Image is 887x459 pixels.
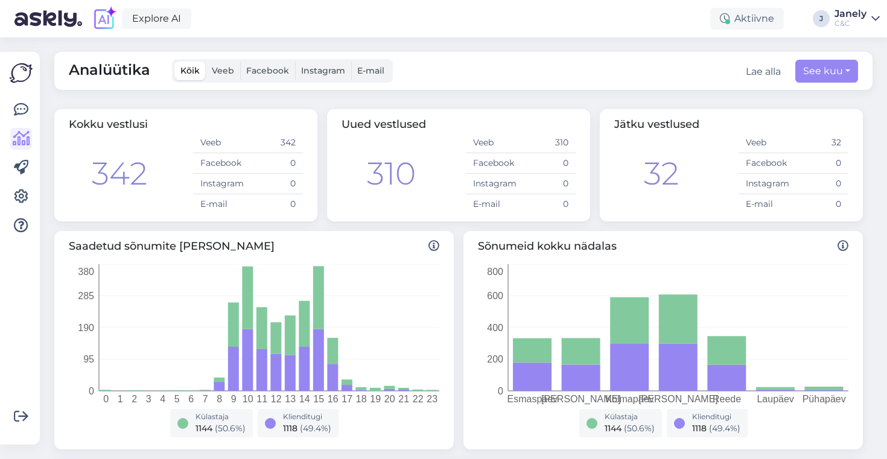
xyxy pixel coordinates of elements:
[521,153,576,174] td: 0
[466,194,521,215] td: E-mail
[835,9,866,19] div: Janely
[193,174,248,194] td: Instagram
[793,194,848,215] td: 0
[300,423,331,434] span: ( 49.4 %)
[256,394,267,404] tspan: 11
[92,150,147,197] div: 342
[301,65,345,76] span: Instagram
[203,394,208,404] tspan: 7
[83,354,94,364] tspan: 95
[835,9,880,28] a: JanelyC&C
[215,423,246,434] span: ( 50.6 %)
[78,267,94,277] tspan: 380
[193,153,248,174] td: Facebook
[739,133,793,153] td: Veeb
[487,267,503,277] tspan: 800
[384,394,395,404] tspan: 20
[466,153,521,174] td: Facebook
[342,394,352,404] tspan: 17
[196,411,246,422] div: Külastaja
[605,411,655,422] div: Külastaja
[132,394,137,404] tspan: 2
[757,394,793,404] tspan: Laupäev
[803,394,846,404] tspan: Pühapäev
[521,133,576,153] td: 310
[692,411,740,422] div: Klienditugi
[217,394,222,404] tspan: 8
[271,394,282,404] tspan: 12
[793,174,848,194] td: 0
[624,423,655,434] span: ( 50.6 %)
[521,174,576,194] td: 0
[122,8,191,29] a: Explore AI
[160,394,165,404] tspan: 4
[193,133,248,153] td: Veeb
[212,65,234,76] span: Veeb
[196,423,212,434] span: 1144
[793,133,848,153] td: 32
[835,19,866,28] div: C&C
[248,194,303,215] td: 0
[713,394,741,404] tspan: Reede
[487,354,503,364] tspan: 200
[541,394,621,405] tspan: [PERSON_NAME]
[193,194,248,215] td: E-mail
[180,65,200,76] span: Kõik
[78,323,94,333] tspan: 190
[605,423,622,434] span: 1144
[188,394,194,404] tspan: 6
[507,394,558,404] tspan: Esmaspäev
[174,394,180,404] tspan: 5
[487,291,503,301] tspan: 600
[283,423,297,434] span: 1118
[498,386,503,396] tspan: 0
[746,65,781,79] button: Lae alla
[69,59,150,83] span: Analüütika
[521,194,576,215] td: 0
[614,118,699,131] span: Jätku vestlused
[370,394,381,404] tspan: 19
[89,386,94,396] tspan: 0
[487,323,503,333] tspan: 400
[285,394,296,404] tspan: 13
[398,394,409,404] tspan: 21
[709,423,740,434] span: ( 49.4 %)
[356,394,367,404] tspan: 18
[69,238,439,255] span: Saadetud sõnumite [PERSON_NAME]
[283,411,331,422] div: Klienditugi
[692,423,707,434] span: 1118
[248,174,303,194] td: 0
[10,62,33,84] img: Askly Logo
[813,10,830,27] div: J
[69,118,148,131] span: Kokku vestlusi
[739,174,793,194] td: Instagram
[413,394,424,404] tspan: 22
[710,8,784,30] div: Aktiivne
[248,153,303,174] td: 0
[357,65,384,76] span: E-mail
[313,394,324,404] tspan: 15
[427,394,437,404] tspan: 23
[246,65,289,76] span: Facebook
[478,238,848,255] span: Sõnumeid kokku nädalas
[605,394,653,404] tspan: Kolmapäev
[231,394,237,404] tspan: 9
[466,133,521,153] td: Veeb
[367,150,416,197] div: 310
[644,150,679,197] div: 32
[78,291,94,301] tspan: 285
[92,6,117,31] img: explore-ai
[739,194,793,215] td: E-mail
[118,394,123,404] tspan: 1
[103,394,109,404] tspan: 0
[328,394,339,404] tspan: 16
[299,394,310,404] tspan: 14
[248,133,303,153] td: 342
[795,60,858,83] button: See kuu
[342,118,426,131] span: Uued vestlused
[146,394,151,404] tspan: 3
[466,174,521,194] td: Instagram
[638,394,718,405] tspan: [PERSON_NAME]
[739,153,793,174] td: Facebook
